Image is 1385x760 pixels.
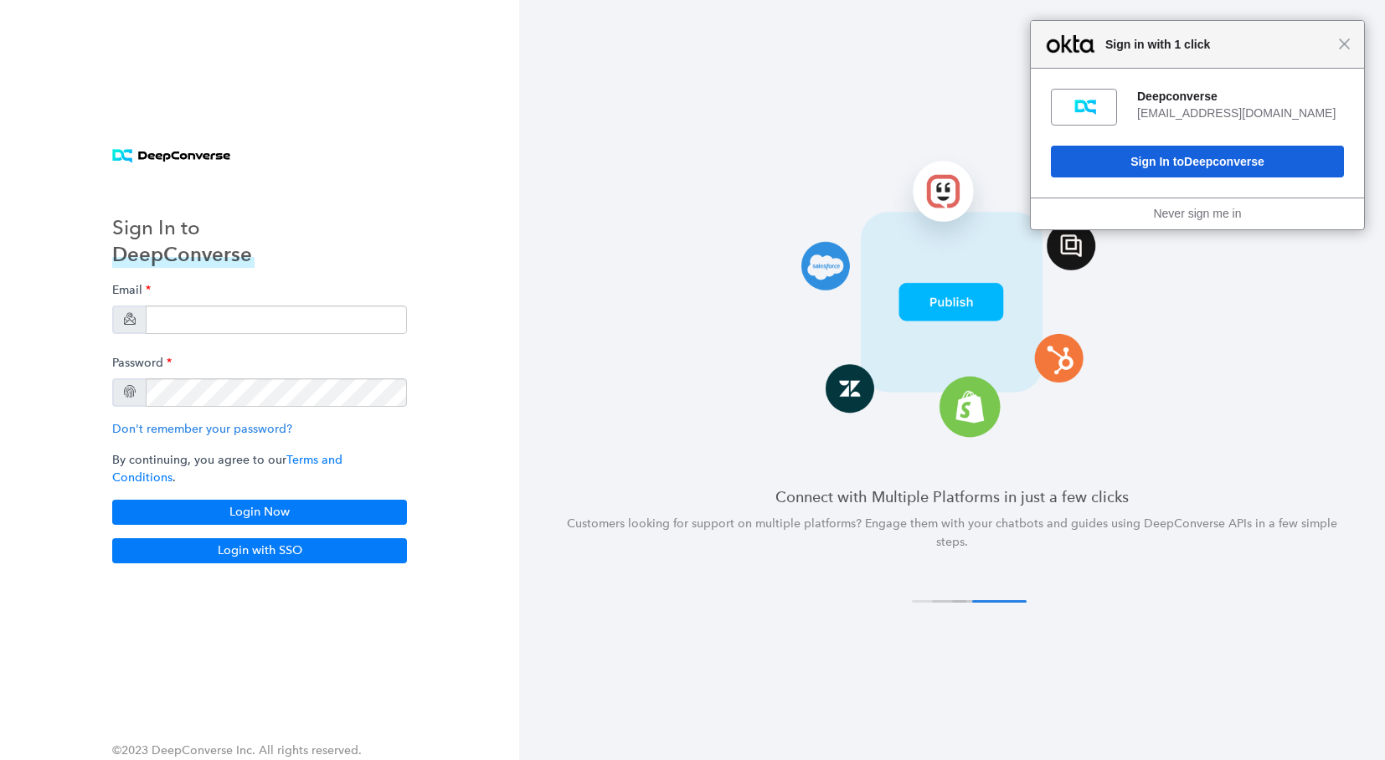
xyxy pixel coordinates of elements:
span: Customers looking for support on multiple platforms? Engage them with your chatbots and guides us... [567,516,1337,549]
a: Don't remember your password? [112,422,292,436]
h3: DeepConverse [112,241,255,268]
h4: Connect with Multiple Platforms in just a few clicks [559,486,1345,507]
button: 1 [912,600,966,603]
div: [EMAIL_ADDRESS][DOMAIN_NAME] [1137,105,1344,121]
div: Deepconverse [1137,89,1344,104]
button: Sign In toDeepconverse [1051,146,1344,177]
img: fs0pvt0g94oZNWgBn697 [1071,94,1098,121]
h3: Sign In to [112,214,255,241]
span: Deepconverse [1184,155,1264,168]
img: carousel 4 [736,147,1169,445]
p: By continuing, you agree to our . [112,451,407,486]
span: ©2023 DeepConverse Inc. All rights reserved. [112,743,362,757]
a: Never sign me in [1153,207,1241,220]
label: Email [112,275,151,306]
span: Sign in with 1 click [1097,34,1338,54]
button: 4 [972,600,1027,603]
label: Password [112,347,172,378]
a: Terms and Conditions [112,453,342,485]
button: 3 [952,600,1007,603]
button: 2 [932,600,986,603]
button: Login with SSO [112,538,407,563]
button: Login Now [112,500,407,525]
img: horizontal logo [112,149,230,163]
span: Close [1338,38,1351,50]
